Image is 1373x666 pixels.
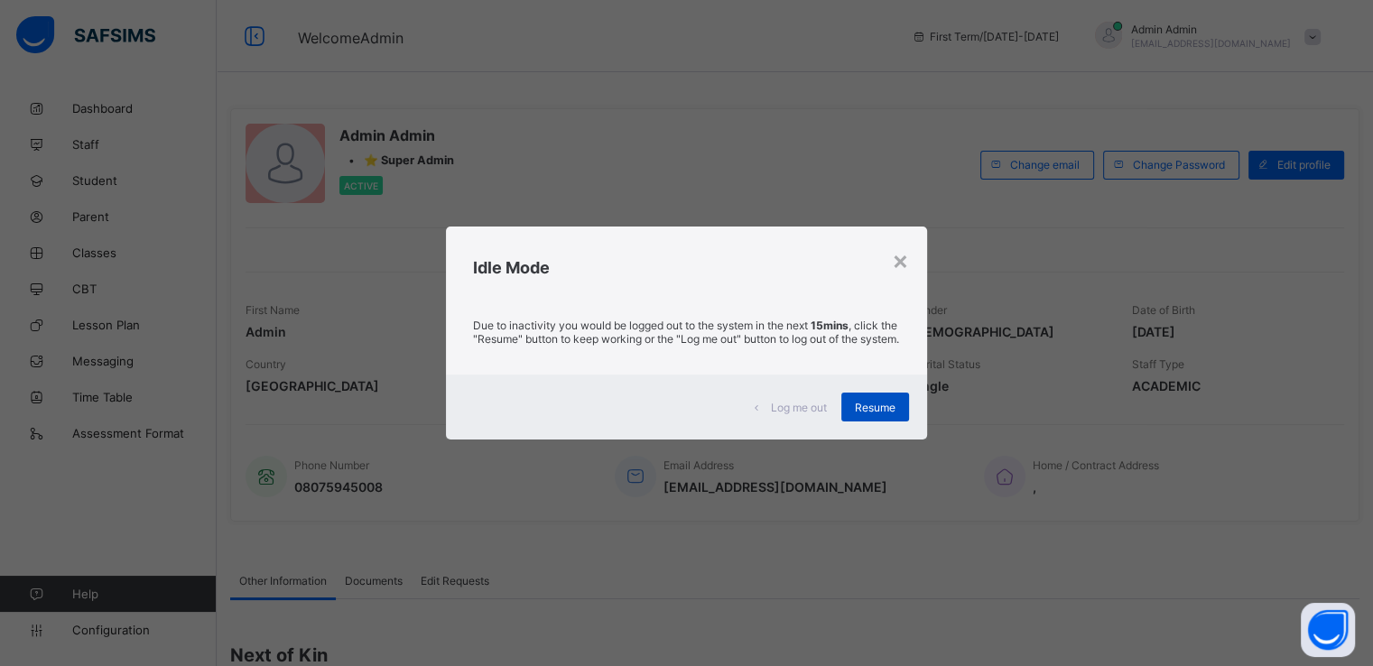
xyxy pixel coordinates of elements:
span: Resume [855,401,895,414]
div: × [892,245,909,275]
button: Open asap [1301,603,1355,657]
strong: 15mins [811,319,849,332]
p: Due to inactivity you would be logged out to the system in the next , click the "Resume" button t... [473,319,899,346]
span: Log me out [771,401,827,414]
h2: Idle Mode [473,258,899,277]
